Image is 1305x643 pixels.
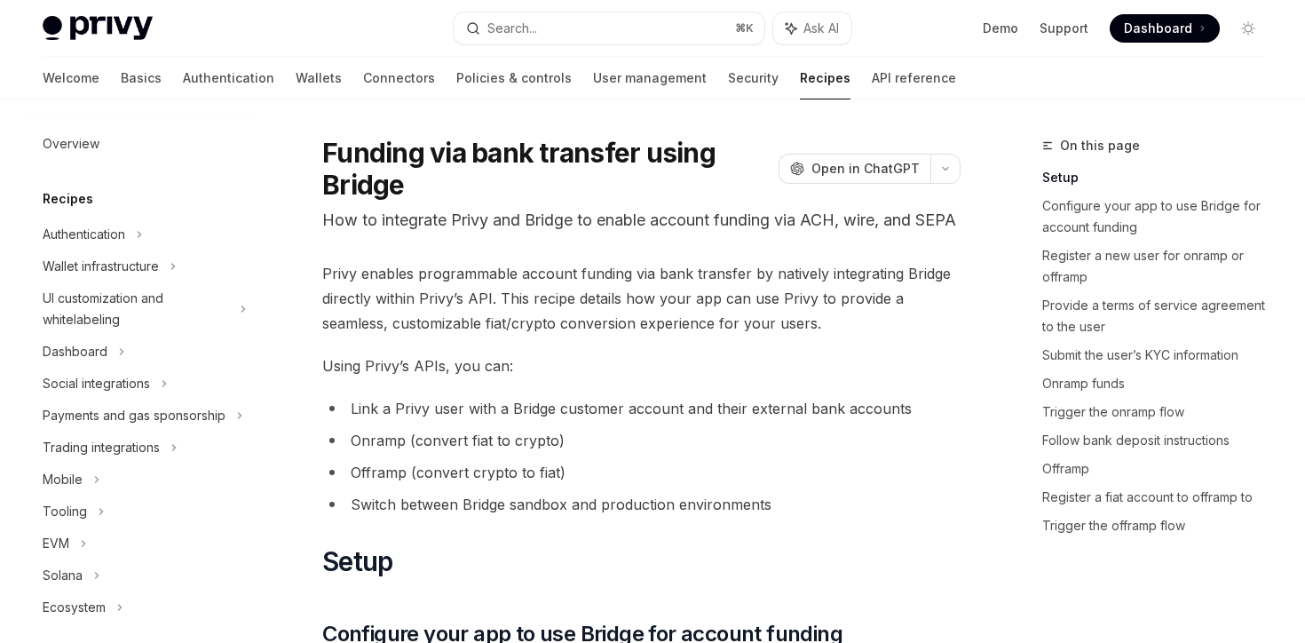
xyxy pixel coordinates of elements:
a: Security [728,57,779,99]
div: Tooling [43,501,87,522]
div: Dashboard [43,341,107,362]
a: Setup [1042,163,1277,192]
a: Register a new user for onramp or offramp [1042,242,1277,291]
a: Provide a terms of service agreement to the user [1042,291,1277,341]
h1: Funding via bank transfer using Bridge [322,137,771,201]
span: On this page [1060,135,1140,156]
a: Offramp [1042,455,1277,483]
img: light logo [43,16,153,41]
li: Onramp (convert fiat to crypto) [322,428,961,453]
a: Trigger the offramp flow [1042,512,1277,540]
span: Privy enables programmable account funding via bank transfer by natively integrating Bridge direc... [322,261,961,336]
div: Payments and gas sponsorship [43,405,225,426]
a: Dashboard [1110,14,1220,43]
div: EVM [43,533,69,554]
button: Search...⌘K [454,12,763,44]
li: Offramp (convert crypto to fiat) [322,460,961,485]
a: Policies & controls [456,57,572,99]
a: Onramp funds [1042,369,1277,398]
a: Recipes [800,57,850,99]
a: User management [593,57,707,99]
a: Demo [983,20,1018,37]
a: Overview [28,128,256,160]
a: Configure your app to use Bridge for account funding [1042,192,1277,242]
div: UI customization and whitelabeling [43,288,229,330]
button: Open in ChatGPT [779,154,930,184]
span: Open in ChatGPT [811,160,920,178]
div: Solana [43,565,83,586]
a: Trigger the onramp flow [1042,398,1277,426]
div: Trading integrations [43,437,160,458]
a: Follow bank deposit instructions [1042,426,1277,455]
span: Setup [322,545,392,577]
span: ⌘ K [735,21,754,36]
a: Register a fiat account to offramp to [1042,483,1277,512]
button: Toggle dark mode [1234,14,1262,43]
li: Link a Privy user with a Bridge customer account and their external bank accounts [322,396,961,421]
a: Basics [121,57,162,99]
a: API reference [872,57,956,99]
a: Welcome [43,57,99,99]
h5: Recipes [43,188,93,210]
a: Connectors [363,57,435,99]
div: Ecosystem [43,597,106,618]
div: Wallet infrastructure [43,256,159,277]
a: Authentication [183,57,274,99]
div: Social integrations [43,373,150,394]
div: Authentication [43,224,125,245]
div: Search... [487,18,537,39]
p: How to integrate Privy and Bridge to enable account funding via ACH, wire, and SEPA [322,208,961,233]
div: Overview [43,133,99,155]
a: Submit the user’s KYC information [1042,341,1277,369]
button: Ask AI [773,12,851,44]
div: Mobile [43,469,83,490]
a: Wallets [296,57,342,99]
a: Support [1040,20,1088,37]
span: Ask AI [803,20,839,37]
span: Using Privy’s APIs, you can: [322,353,961,378]
li: Switch between Bridge sandbox and production environments [322,492,961,517]
span: Dashboard [1124,20,1192,37]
